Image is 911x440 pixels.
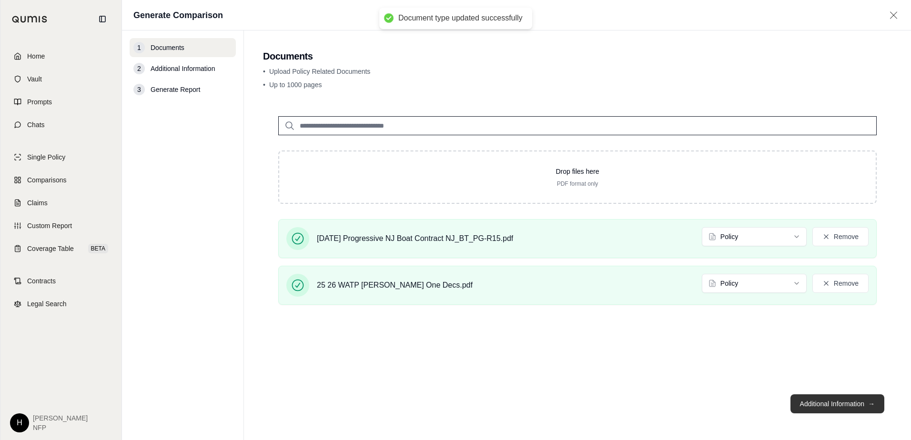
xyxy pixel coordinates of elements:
[6,170,116,190] a: Comparisons
[33,413,88,423] span: [PERSON_NAME]
[868,399,875,409] span: →
[6,270,116,291] a: Contracts
[6,238,116,259] a: Coverage TableBETA
[133,84,145,95] div: 3
[27,120,45,130] span: Chats
[317,280,473,291] span: 25 26 WATP [PERSON_NAME] One Decs.pdf
[27,276,56,286] span: Contracts
[6,114,116,135] a: Chats
[6,91,116,112] a: Prompts
[317,233,513,244] span: [DATE] Progressive NJ Boat Contract NJ_BT_PG-R15.pdf
[10,413,29,432] div: H
[812,227,869,246] button: Remove
[95,11,110,27] button: Collapse sidebar
[151,43,184,52] span: Documents
[27,97,52,107] span: Prompts
[6,46,116,67] a: Home
[27,221,72,230] span: Custom Report
[6,215,116,236] a: Custom Report
[263,68,265,75] span: •
[27,244,74,253] span: Coverage Table
[133,9,223,22] h1: Generate Comparison
[151,64,215,73] span: Additional Information
[12,16,48,23] img: Qumis Logo
[263,50,892,63] h2: Documents
[151,85,200,94] span: Generate Report
[294,167,860,176] p: Drop files here
[27,152,65,162] span: Single Policy
[6,192,116,213] a: Claims
[27,175,66,185] span: Comparisons
[812,274,869,293] button: Remove
[294,180,860,188] p: PDF format only
[263,81,265,89] span: •
[27,51,45,61] span: Home
[133,42,145,53] div: 1
[133,63,145,74] div: 2
[33,423,88,432] span: NFP
[27,299,67,309] span: Legal Search
[6,69,116,90] a: Vault
[790,394,884,413] button: Additional Information→
[27,198,48,208] span: Claims
[269,81,322,89] span: Up to 1000 pages
[269,68,370,75] span: Upload Policy Related Documents
[398,13,523,23] div: Document type updated successfully
[88,244,108,253] span: BETA
[27,74,42,84] span: Vault
[6,147,116,168] a: Single Policy
[6,293,116,314] a: Legal Search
